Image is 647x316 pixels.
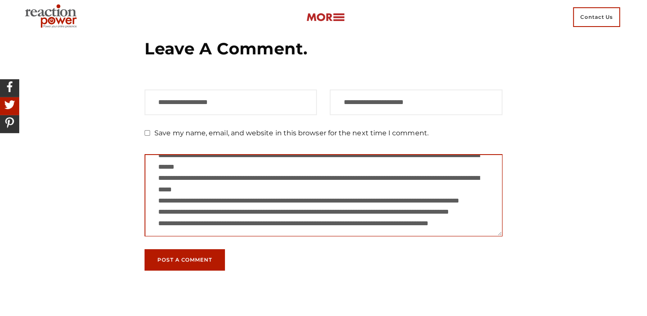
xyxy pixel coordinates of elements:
img: Share On Pinterest [2,115,17,130]
button: Post a Comment [145,249,225,271]
img: Share On Facebook [2,79,17,94]
img: Executive Branding | Personal Branding Agency [21,2,83,33]
img: Share On Twitter [2,97,17,112]
h3: Leave a Comment. [145,38,502,60]
span: Contact Us [573,7,620,27]
img: more-btn.png [306,12,345,22]
span: Post a Comment [157,257,212,262]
